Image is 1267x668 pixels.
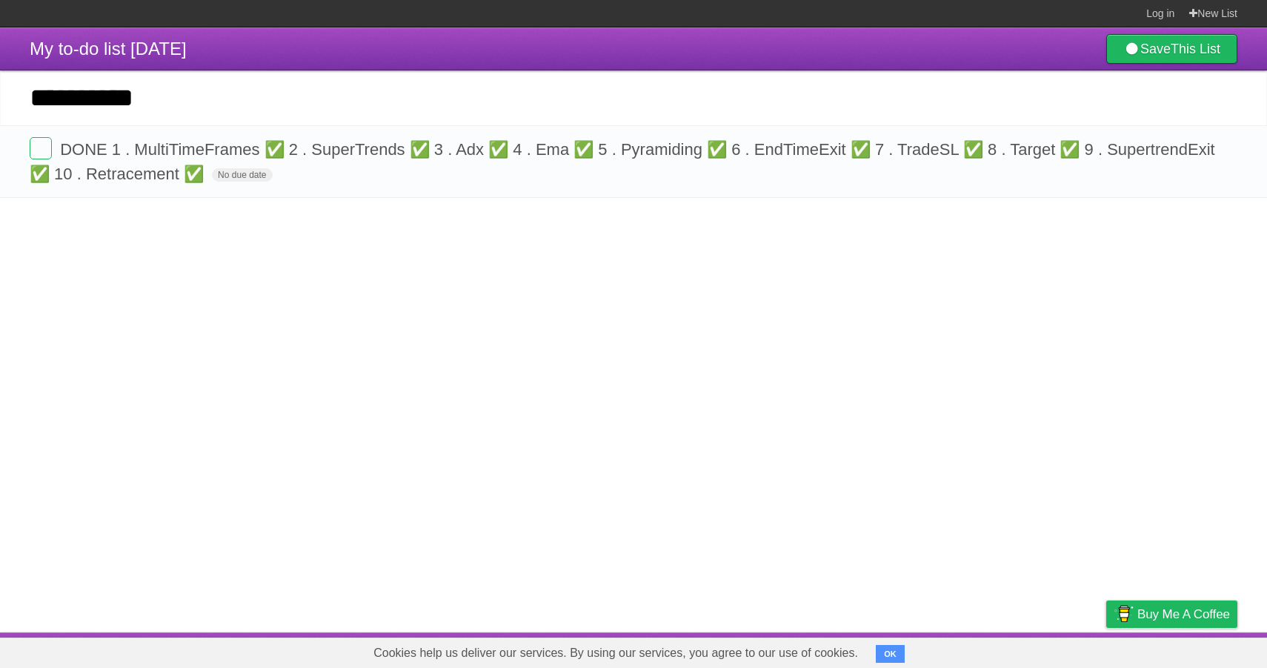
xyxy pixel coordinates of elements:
a: SaveThis List [1106,34,1237,64]
a: Buy me a coffee [1106,601,1237,628]
span: DONE 1 . MultiTimeFrames ✅ 2 . SuperTrends ✅ 3 . Adx ✅ 4 . Ema ✅ 5 . Pyramiding ✅ 6 . EndTimeExit... [30,140,1215,183]
b: This List [1171,42,1220,56]
span: Cookies help us deliver our services. By using our services, you agree to our use of cookies. [359,638,873,668]
label: Done [30,137,52,159]
span: My to-do list [DATE] [30,39,187,59]
a: Suggest a feature [1144,636,1237,664]
img: Buy me a coffee [1114,601,1134,626]
button: OK [876,645,905,663]
span: Buy me a coffee [1137,601,1230,627]
span: No due date [212,168,272,182]
a: Privacy [1087,636,1125,664]
a: Terms [1037,636,1069,664]
a: Developers [958,636,1018,664]
a: About [909,636,940,664]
